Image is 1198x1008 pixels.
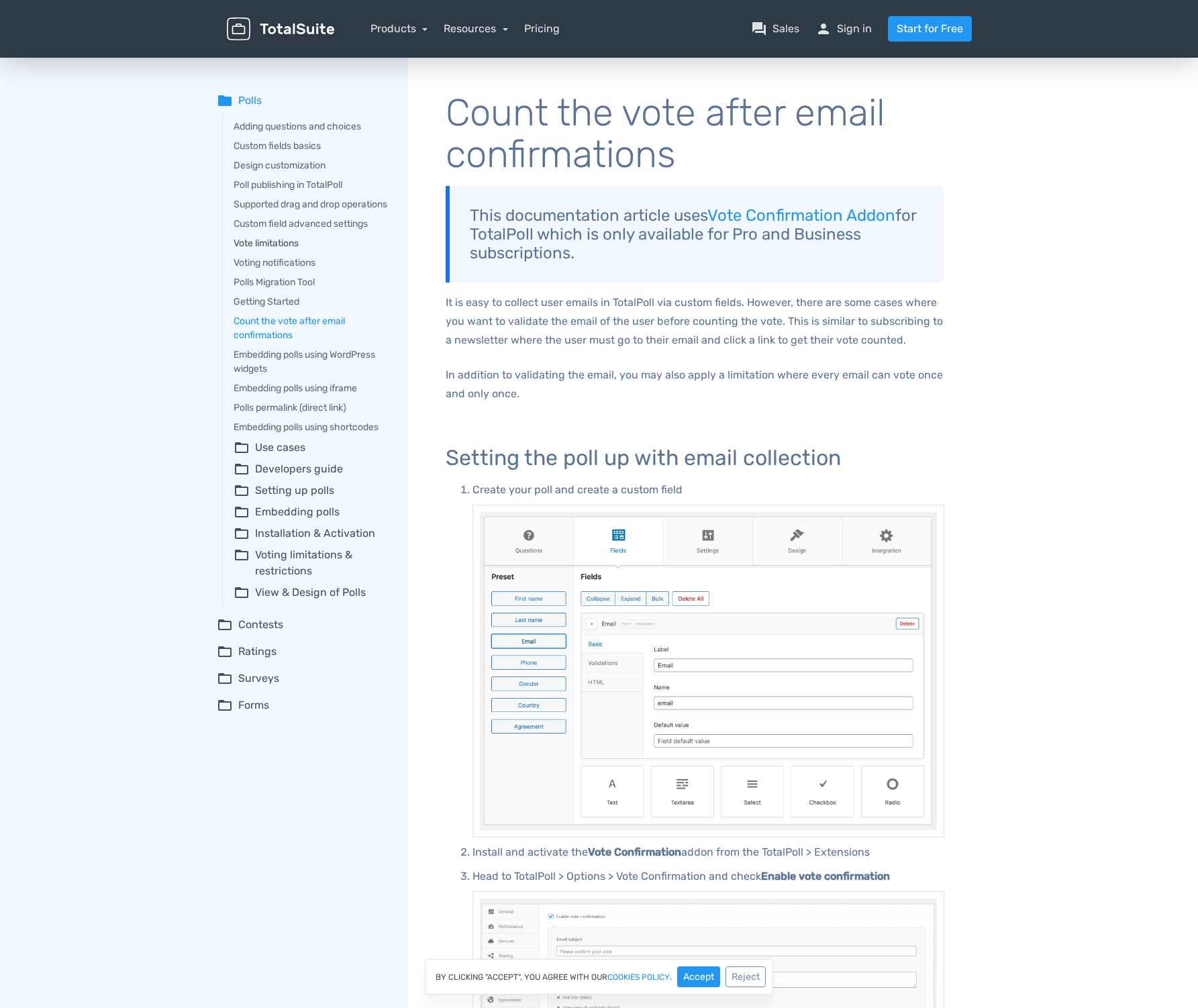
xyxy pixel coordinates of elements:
summary: folder_openRatings [217,644,389,660]
a: Custom field advanced settings [234,217,389,231]
summary: folder_openContests [217,617,389,633]
button: Accept [677,966,720,987]
a: Embedding polls using shortcodes [234,420,389,434]
span: folder_open [217,617,233,633]
a: Design customization [234,158,389,172]
b: Enable vote confirmation [761,870,890,883]
a: Poll publishing in TotalPoll [234,178,389,192]
a: Custom fields basics [234,139,389,153]
a: Vote limitations [234,236,389,250]
span: person [815,21,832,37]
a: Voting notifications [234,256,389,270]
h1: Count the vote after email confirmations [446,93,944,175]
summary: folderPolls [217,93,389,109]
a: Supported drag and drop operations [234,197,389,211]
span: folder_open [217,697,233,713]
a: Embedding polls using WordPress widgets [234,348,389,376]
a: Count the vote after email confirmations [234,314,389,342]
a: Polls permalink (direct link) [234,401,389,415]
span: folder_open [217,644,233,660]
p: In addition to validating the email, you may also apply a limitation where every email can vote o... [446,366,944,403]
span: folder_open [234,440,250,456]
a: cookies policy [607,973,670,981]
span: folder_open [217,670,233,687]
span: folder_open [234,504,250,520]
span: folder [217,93,233,109]
a: Embedding polls using iframe [234,381,389,395]
summary: folder_openUse cases [234,440,389,456]
b: Vote Confirmation [588,846,681,858]
img: TotalSuite for WordPress [227,17,334,41]
a: Getting Started [234,295,389,309]
a: personSign in [815,21,872,37]
summary: folder_openEmbedding polls [234,504,389,520]
p: This documentation article uses for TotalPoll which is only available for Pro and Business subscr... [470,206,924,262]
button: Reject [726,966,766,987]
span: folder_open [234,525,250,542]
p: Create your poll and create a custom field [472,481,944,499]
summary: folder_openVoting limitations & restrictions [234,547,389,579]
summary: folder_openView & Design of Polls [234,585,389,601]
a: Products [370,22,428,35]
span: folder_open [234,483,250,499]
span: folder_open [234,547,250,579]
p: It is easy to collect user emails in TotalPoll via custom fields. However, there are some cases w... [446,293,944,350]
summary: folder_openForms [217,697,389,713]
span: question_answer [751,21,767,37]
h2: Setting the poll up with email collection [446,446,944,470]
a: Resources [444,22,508,35]
summary: folder_openSurveys [217,670,389,687]
summary: folder_openInstallation & Activation [234,525,389,542]
summary: folder_openSetting up polls [234,483,389,499]
span: folder_open [234,461,250,477]
a: Start for Free [888,16,972,42]
p: Head to TotalPoll > Options > Vote Confirmation and check [472,867,944,886]
span: folder_open [234,585,250,601]
a: Polls Migration Tool [234,275,389,289]
a: question_answerSales [751,21,799,37]
a: Adding questions and choices [234,119,389,134]
a: Vote Confirmation Addon [707,206,895,225]
a: Pricing [524,21,560,37]
summary: folder_openDevelopers guide [234,461,389,477]
div: By clicking "Accept", you agree with our . [425,959,773,995]
p: Install and activate the addon from the TotalPoll > Extensions [472,843,944,862]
